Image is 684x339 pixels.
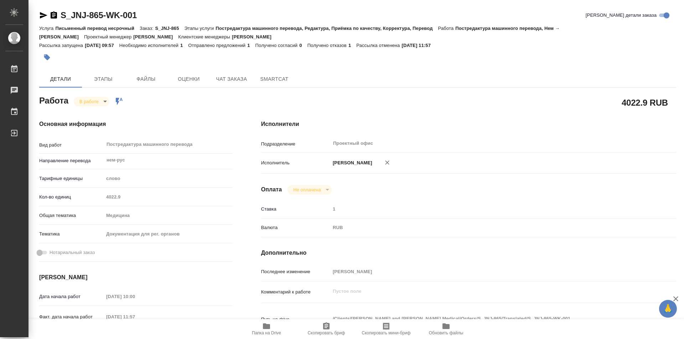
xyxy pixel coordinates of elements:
[129,75,163,84] span: Файлы
[104,312,166,322] input: Пустое поле
[237,319,296,339] button: Папка на Drive
[307,43,348,48] p: Получено отказов
[261,185,282,194] h4: Оплата
[416,319,476,339] button: Обновить файлы
[586,12,657,19] span: [PERSON_NAME] детали заказа
[104,228,233,240] div: Документация для рег. органов
[247,43,255,48] p: 1
[330,222,642,234] div: RUB
[216,26,438,31] p: Постредактура машинного перевода, Редактура, Приёмка по качеству, Корректура, Перевод
[55,26,140,31] p: Письменный перевод несрочный
[429,330,463,335] span: Обновить файлы
[178,34,232,39] p: Клиентские менеджеры
[261,249,676,257] h4: Дополнительно
[104,192,233,202] input: Пустое поле
[50,249,95,256] span: Нотариальный заказ
[261,224,330,231] p: Валюта
[74,97,109,106] div: В работе
[362,330,410,335] span: Скопировать мини-бриф
[39,313,104,321] p: Факт. дата начала работ
[330,266,642,277] input: Пустое поле
[296,319,356,339] button: Скопировать бриф
[39,175,104,182] p: Тарифные единицы
[261,316,330,323] p: Путь на drive
[438,26,456,31] p: Работа
[84,34,133,39] p: Проектный менеджер
[348,43,356,48] p: 1
[261,120,676,128] h4: Исполнители
[356,43,401,48] p: Рассылка отменена
[39,11,48,20] button: Скопировать ссылку для ЯМессенджера
[330,204,642,214] input: Пустое поле
[39,212,104,219] p: Общая тематика
[185,26,216,31] p: Этапы услуги
[188,43,247,48] p: Отправлено предложений
[133,34,178,39] p: [PERSON_NAME]
[261,159,330,166] p: Исполнитель
[180,43,188,48] p: 1
[252,330,281,335] span: Папка на Drive
[261,141,330,148] p: Подразделение
[261,206,330,213] p: Ставка
[255,43,300,48] p: Получено согласий
[379,155,395,170] button: Удалить исполнителя
[77,99,101,105] button: В работе
[261,288,330,296] p: Комментарий к работе
[140,26,155,31] p: Заказ:
[401,43,436,48] p: [DATE] 11:57
[622,96,668,108] h2: 4022.9 RUB
[39,142,104,149] p: Вид работ
[39,43,85,48] p: Рассылка запущена
[287,185,331,195] div: В работе
[155,26,184,31] p: S_JNJ-865
[330,313,642,325] textarea: /Clients/[PERSON_NAME] and [PERSON_NAME] Medical/Orders/S_JNJ-865/Translated/S_JNJ-865-WK-001
[39,26,55,31] p: Услуга
[214,75,249,84] span: Чат заказа
[307,330,345,335] span: Скопировать бриф
[291,187,323,193] button: Не оплачена
[261,268,330,275] p: Последнее изменение
[39,293,104,300] p: Дата начала работ
[104,173,233,185] div: слово
[330,159,372,166] p: [PERSON_NAME]
[39,157,104,164] p: Направление перевода
[39,194,104,201] p: Кол-во единиц
[39,231,104,238] p: Тематика
[61,10,137,20] a: S_JNJ-865-WK-001
[257,75,291,84] span: SmartCat
[659,300,677,318] button: 🙏
[119,43,180,48] p: Необходимо исполнителей
[86,75,120,84] span: Этапы
[43,75,78,84] span: Детали
[39,120,233,128] h4: Основная информация
[85,43,119,48] p: [DATE] 09:57
[104,210,233,222] div: Медицина
[356,319,416,339] button: Скопировать мини-бриф
[232,34,277,39] p: [PERSON_NAME]
[39,49,55,65] button: Добавить тэг
[39,94,68,106] h2: Работа
[172,75,206,84] span: Оценки
[50,11,58,20] button: Скопировать ссылку
[662,301,674,316] span: 🙏
[299,43,307,48] p: 0
[39,273,233,282] h4: [PERSON_NAME]
[104,291,166,302] input: Пустое поле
